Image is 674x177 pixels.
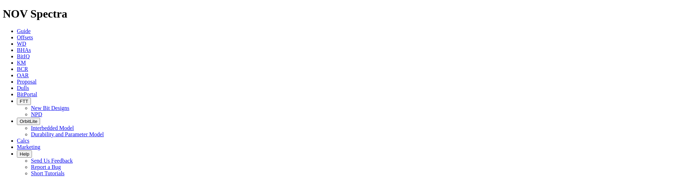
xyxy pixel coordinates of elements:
[31,170,65,176] a: Short Tutorials
[17,79,37,85] a: Proposal
[17,66,28,72] a: BCR
[3,7,671,20] h1: NOV Spectra
[17,144,40,150] a: Marketing
[20,99,28,104] span: FTT
[17,53,30,59] a: BitIQ
[17,60,26,66] a: KM
[17,34,33,40] a: Offsets
[17,138,30,144] a: Calcs
[20,119,37,124] span: OrbitLite
[17,98,31,105] button: FTT
[17,91,37,97] a: BitPortal
[31,125,74,131] a: Interbedded Model
[17,150,32,158] button: Help
[31,111,42,117] a: NPD
[17,47,31,53] a: BHAs
[17,85,29,91] a: Dulls
[31,158,73,164] a: Send Us Feedback
[17,41,26,47] a: WD
[17,118,40,125] button: OrbitLite
[20,151,29,157] span: Help
[17,72,29,78] a: OAR
[31,164,61,170] a: Report a Bug
[31,131,104,137] a: Durability and Parameter Model
[31,105,69,111] a: New Bit Designs
[17,28,31,34] a: Guide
